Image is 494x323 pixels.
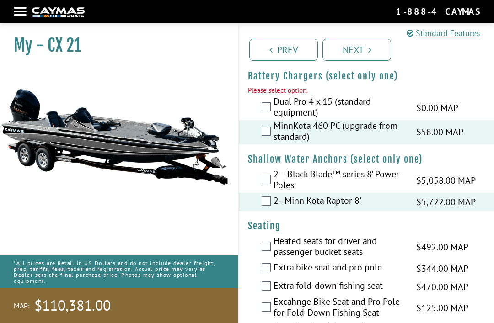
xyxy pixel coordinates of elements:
[416,101,458,115] span: $0.00 MAP
[274,195,405,208] label: 2 - Minn Kota Raptor 8'
[322,39,391,61] a: Next
[248,85,485,96] div: Please select option.
[32,7,85,17] img: white-logo-c9c8dbefe5ff5ceceb0f0178aa75bf4bb51f6bca0971e226c86eb53dfe498488.png
[248,70,485,82] h4: Battery Chargers (select only one)
[249,39,318,61] a: Prev
[416,125,463,139] span: $58.00 MAP
[407,27,480,39] a: Standard Features
[416,240,468,254] span: $492.00 MAP
[34,296,111,315] span: $110,381.00
[248,220,485,232] h4: Seating
[416,280,468,294] span: $470.00 MAP
[274,120,405,144] label: MinnKota 460 PC (upgrade from standard)
[274,169,405,193] label: 2 – Black Blade™ series 8’ Power Poles
[274,280,405,293] label: Extra fold-down fishing seat
[14,255,224,289] p: *All prices are Retail in US Dollars and do not include dealer freight, prep, tariffs, fees, taxe...
[14,301,30,311] span: MAP:
[248,154,485,165] h4: Shallow Water Anchors (select only one)
[416,195,476,209] span: $5,722.00 MAP
[274,235,405,259] label: Heated seats for driver and passenger bucket seats
[274,296,405,320] label: Excahnge Bike Seat and Pro Pole for Fold-Down Fishing Seat
[274,262,405,275] label: Extra bike seat and pro pole
[274,96,405,120] label: Dual Pro 4 x 15 (standard equipment)
[396,5,480,17] div: 1-888-4CAYMAS
[247,37,494,61] ul: Pagination
[416,262,468,275] span: $344.00 MAP
[416,174,476,187] span: $5,058.00 MAP
[14,35,215,56] h1: My - CX 21
[416,301,468,315] span: $125.00 MAP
